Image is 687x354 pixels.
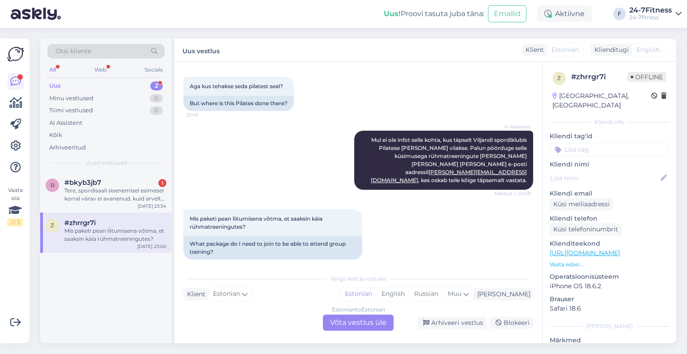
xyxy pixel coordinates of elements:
[55,47,91,56] span: Otsi kliente
[158,179,166,187] div: 1
[384,9,484,19] div: Proovi tasuta juba täna:
[418,317,487,329] div: Arhiveeri vestlus
[550,304,669,313] p: Safari 18.6
[550,132,669,141] p: Kliendi tag'id
[550,249,620,257] a: [URL][DOMAIN_NAME]
[332,306,385,314] div: Estonian to Estonian
[497,124,530,130] span: AI Assistent
[64,179,101,187] span: #bkyb3jb7
[47,64,58,76] div: All
[550,281,669,291] p: iPhone OS 18.6.2
[448,290,462,298] span: Muu
[490,317,533,329] div: Blokeeri
[550,173,659,183] input: Lisa nimi
[550,322,669,330] div: [PERSON_NAME]
[51,182,55,188] span: b
[51,222,54,229] span: z
[377,287,409,301] div: English
[150,94,163,103] div: 0
[64,187,166,203] div: Tere, spordisaali sisenemisel esimesel korral värav ei avanenud, kuid arvelt raha [PERSON_NAME]. ...
[49,94,93,103] div: Minu vestlused
[85,159,127,167] span: Uued vestlused
[49,119,82,128] div: AI Assistent
[182,44,220,56] label: Uus vestlus
[183,236,362,260] div: What package do I need to join to be able to attend group training?
[627,72,666,82] span: Offline
[137,243,166,250] div: [DATE] 23:00
[186,111,220,118] span: 22:49
[49,81,61,90] div: Uus
[150,106,163,115] div: 0
[409,287,443,301] div: Russian
[557,75,561,81] span: z
[143,64,165,76] div: Socials
[190,215,324,230] span: Mis paketi pean liitumisena võtma, et saaksin käia rühmatreeningutes?
[190,83,283,90] span: Aga kus tehakse seda pilatest seal?
[49,143,86,152] div: Arhiveeritud
[552,91,651,110] div: [GEOGRAPHIC_DATA], [GEOGRAPHIC_DATA]
[213,289,240,299] span: Estonian
[488,5,526,22] button: Emailid
[537,6,592,22] div: Aktiivne
[550,272,669,281] p: Operatsioonisüsteem
[550,223,622,235] div: Küsi telefoninumbrit
[64,219,96,227] span: #zhrrgr7i
[186,260,220,267] span: 23:00
[629,7,682,21] a: 24-7Fitness24-7fitness
[550,214,669,223] p: Kliendi telefon
[550,198,613,210] div: Küsi meiliaadressi
[550,239,669,248] p: Klienditeekond
[49,131,62,140] div: Kõik
[150,81,163,90] div: 2
[550,189,669,198] p: Kliendi email
[613,8,626,20] div: F
[495,190,530,197] span: Nähtud ✓ 22:49
[323,315,394,331] div: Võta vestlus üle
[591,45,629,55] div: Klienditugi
[7,218,23,226] div: 2 / 3
[550,118,669,126] div: Kliendi info
[49,106,93,115] div: Tiimi vestlused
[371,169,527,183] a: [PERSON_NAME][EMAIL_ADDRESS][DOMAIN_NAME]
[522,45,544,55] div: Klient
[183,290,205,299] div: Klient
[550,336,669,345] p: Märkmed
[183,275,533,283] div: Valige keel ja vastake
[550,260,669,269] p: Vaata edasi ...
[550,294,669,304] p: Brauser
[384,9,401,18] b: Uus!
[7,46,24,63] img: Askly Logo
[551,45,579,55] span: Estonian
[64,227,166,243] div: Mis paketi pean liitumisena võtma, et saaksin käia rühmatreeningutes?
[571,72,627,82] div: # zhrrgr7i
[340,287,377,301] div: Estonian
[636,45,660,55] span: English
[7,186,23,226] div: Vaata siia
[138,203,166,209] div: [DATE] 23:34
[183,96,294,111] div: But where is this Pilates done there?
[550,160,669,169] p: Kliendi nimi
[93,64,108,76] div: Web
[371,136,528,183] span: Mul ei ole infot selle kohta, kus täpselt Viljandi spordiklubis Pilatese [PERSON_NAME] viiakse. P...
[629,7,672,14] div: 24-7Fitness
[550,143,669,156] input: Lisa tag
[474,290,530,299] div: [PERSON_NAME]
[629,14,672,21] div: 24-7fitness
